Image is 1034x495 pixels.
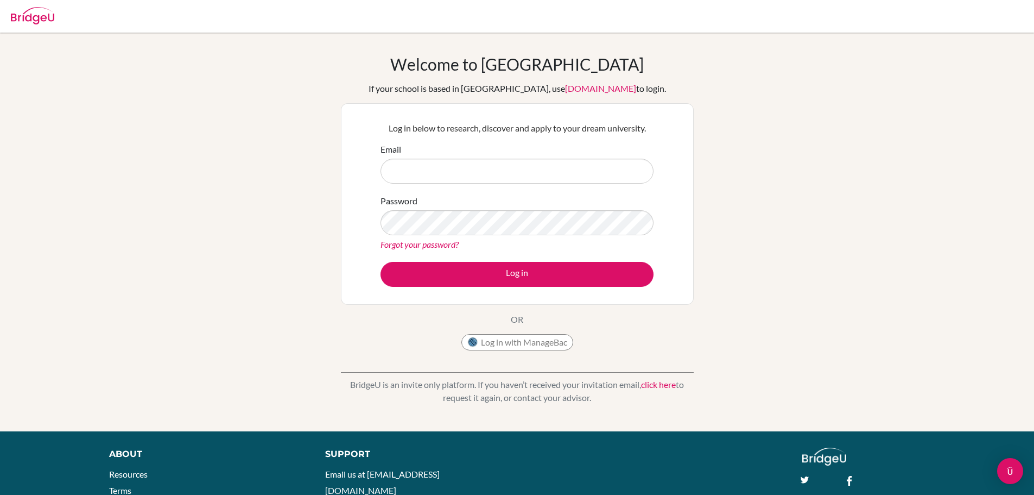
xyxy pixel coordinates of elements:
img: Bridge-U [11,7,54,24]
h1: Welcome to [GEOGRAPHIC_DATA] [390,54,644,74]
p: Log in below to research, discover and apply to your dream university. [380,122,654,135]
div: About [109,448,301,461]
label: Password [380,195,417,208]
p: OR [511,313,523,326]
a: Resources [109,469,148,479]
img: logo_white@2x-f4f0deed5e89b7ecb1c2cc34c3e3d731f90f0f143d5ea2071677605dd97b5244.png [802,448,846,466]
button: Log in with ManageBac [461,334,573,350]
div: Open Intercom Messenger [997,458,1023,484]
a: [DOMAIN_NAME] [565,83,636,93]
p: BridgeU is an invite only platform. If you haven’t received your invitation email, to request it ... [341,378,694,404]
div: Support [325,448,504,461]
a: Forgot your password? [380,239,459,249]
label: Email [380,143,401,156]
a: click here [641,379,676,390]
button: Log in [380,262,654,287]
div: If your school is based in [GEOGRAPHIC_DATA], use to login. [369,82,666,95]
